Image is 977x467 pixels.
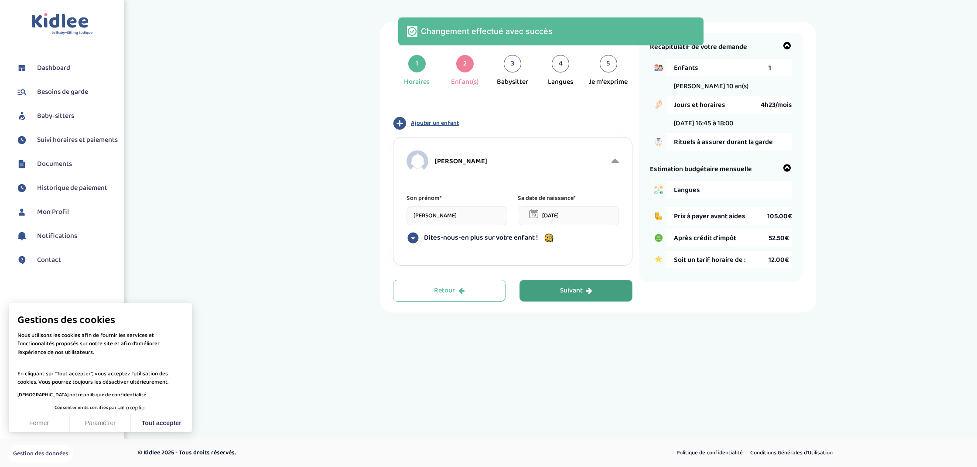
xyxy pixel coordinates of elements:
[17,361,183,387] p: En cliquant sur ”Tout accepter”, vous acceptez l’utilisation des cookies. Vous pourrez toujours l...
[650,207,667,225] img: coins.png
[548,77,573,87] div: Langues
[15,254,28,267] img: contact.svg
[17,331,183,357] p: Nous utilisons les cookies afin de fournir les services et fonctionnalités proposés sur notre sit...
[674,118,733,129] li: [DATE] 16:45 à 18:00
[37,255,61,265] span: Contact
[15,230,28,243] img: notification.svg
[15,182,28,195] img: suivihoraire.svg
[8,445,73,463] button: Fermer le widget sans consentement
[15,134,28,147] img: suivihoraire.svg
[589,77,628,87] div: Je m'exprime
[497,77,528,87] div: Babysitter
[15,182,118,195] a: Historique de paiement
[761,100,792,110] span: 4h23/mois
[769,233,789,244] span: 52.50€
[138,448,526,457] p: © Kidlee 2025 - Tous droits réservés.
[70,414,131,433] button: Paramétrer
[769,254,789,265] span: 12.00€
[15,206,118,219] a: Mon Profil
[674,233,769,244] span: Après crédit d’impôt
[408,55,426,72] div: 1
[650,181,667,199] img: activities.png
[393,33,632,44] h1: Mes enfants
[31,13,93,35] img: logo.svg
[407,150,428,172] img: child.png
[17,391,146,399] a: [DEMOGRAPHIC_DATA] notre politique de confidentialité
[15,158,28,171] img: documents.svg
[650,41,747,52] span: Récapitulatif de votre demande
[650,133,667,151] img: hand_to_do_list.png
[55,405,116,410] span: Consentements certifiés par
[518,206,619,225] input: Sélectionnez une date
[37,231,77,241] span: Notifications
[407,193,508,203] p: Son prénom*
[15,110,28,123] img: babysitters.svg
[37,135,118,145] span: Suivi horaires et paiements
[37,87,88,97] span: Besoins de garde
[650,229,667,247] img: credit_impot.PNG
[50,402,150,414] button: Consentements certifiés par
[15,206,28,219] img: profil.svg
[673,447,746,459] a: Politique de confidentialité
[17,314,183,327] span: Gestions des cookies
[504,55,521,72] div: 3
[650,96,667,113] img: hand_clock.png
[393,280,506,302] button: Retour
[650,164,752,175] span: Estimation budgétaire mensuelle
[560,286,592,296] div: Suivant
[15,62,28,75] img: dashboard.svg
[15,134,118,147] a: Suivi horaires et paiements
[131,414,192,433] button: Tout accepter
[37,63,70,73] span: Dashboard
[542,233,556,244] img: emoji_with_glasses.png
[37,207,69,217] span: Mon Profil
[15,158,118,171] a: Documents
[747,447,836,459] a: Conditions Générales d’Utilisation
[37,111,74,121] span: Baby-sitters
[674,185,769,196] span: Langues
[518,193,619,203] p: Sa date de naissance*
[769,62,771,73] span: 1
[15,86,28,99] img: besoin.svg
[552,55,569,72] div: 4
[519,280,632,302] button: Suivant
[15,86,118,99] a: Besoins de garde
[674,254,769,265] span: Soit un tarif horaire de :
[15,230,118,243] a: Notifications
[393,117,632,130] button: Ajouter un enfant
[767,211,792,222] span: 105.00€
[650,251,667,268] img: star.png
[674,100,761,110] span: Jours et horaires
[404,77,430,87] div: Horaires
[650,59,667,76] img: boy_girl.png
[15,62,118,75] a: Dashboard
[434,286,465,296] div: Retour
[424,233,538,242] span: Dites-nous-en plus sur votre enfant !
[411,119,459,128] span: Ajouter un enfant
[421,27,553,35] p: Changement effectué avec succès
[435,156,487,167] span: [PERSON_NAME]
[118,395,144,421] svg: Axeptio
[674,137,792,148] span: Rituels à assurer durant la garde
[611,155,619,168] i: Afficher moins
[37,159,72,169] span: Documents
[13,450,68,458] span: Gestion des données
[37,183,107,193] span: Historique de paiement
[674,211,767,222] span: Prix à payer avant aides
[456,55,474,72] div: 2
[9,414,70,433] button: Fermer
[600,55,617,72] div: 5
[451,77,478,87] div: Enfant(s)
[407,206,508,225] input: Prénom de votre enfant
[15,110,118,123] a: Baby-sitters
[674,62,769,73] span: Enfants
[674,81,748,92] span: [PERSON_NAME] 10 an(s)
[15,254,118,267] a: Contact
